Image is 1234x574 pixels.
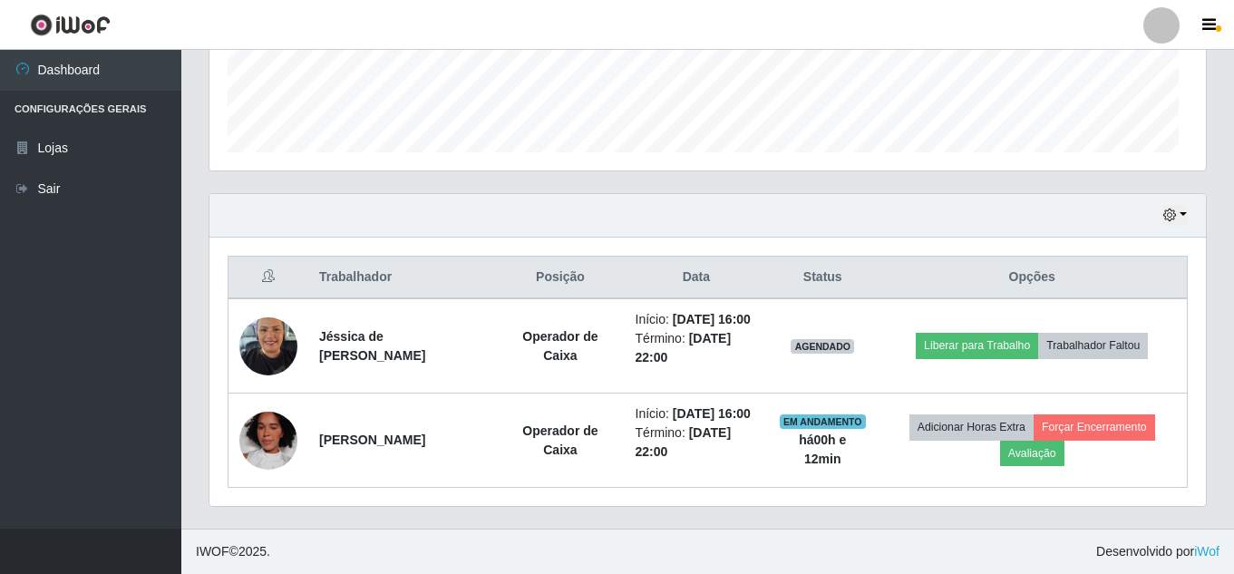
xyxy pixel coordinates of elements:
span: EM ANDAMENTO [780,414,866,429]
span: © 2025 . [196,542,270,561]
time: [DATE] 16:00 [673,406,751,421]
a: iWof [1194,544,1219,559]
strong: Operador de Caixa [522,423,598,457]
strong: há 00 h e 12 min [799,433,846,466]
img: 1725909093018.jpeg [239,307,297,384]
li: Término: [636,329,758,367]
strong: Operador de Caixa [522,329,598,363]
th: Trabalhador [308,257,496,299]
th: Data [625,257,769,299]
strong: Jéssica de [PERSON_NAME] [319,329,425,363]
button: Liberar para Trabalho [916,333,1038,358]
img: CoreUI Logo [30,14,111,36]
li: Início: [636,404,758,423]
button: Avaliação [1000,441,1064,466]
th: Status [768,257,877,299]
button: Adicionar Horas Extra [909,414,1034,440]
strong: [PERSON_NAME] [319,433,425,447]
button: Trabalhador Faltou [1038,333,1148,358]
span: IWOF [196,544,229,559]
time: [DATE] 16:00 [673,312,751,326]
span: AGENDADO [791,339,854,354]
li: Término: [636,423,758,462]
img: 1742965437986.jpeg [239,404,297,477]
span: Desenvolvido por [1096,542,1219,561]
li: Início: [636,310,758,329]
button: Forçar Encerramento [1034,414,1155,440]
th: Posição [496,257,624,299]
th: Opções [877,257,1187,299]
